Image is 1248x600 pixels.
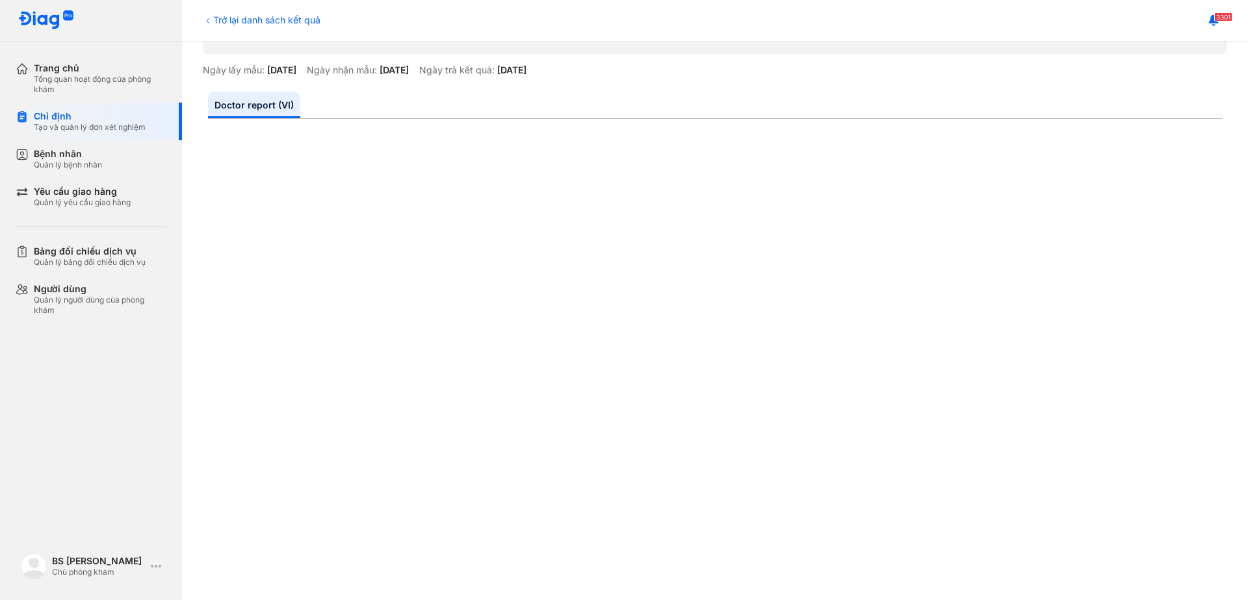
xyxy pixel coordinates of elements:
div: BS [PERSON_NAME] [52,555,146,567]
div: Chủ phòng khám [52,567,146,577]
div: Trang chủ [34,62,166,74]
div: Tạo và quản lý đơn xét nghiệm [34,122,146,132]
div: Tổng quan hoạt động của phòng khám [34,74,166,95]
div: Quản lý bệnh nhân [34,160,102,170]
div: Ngày trả kết quả: [419,64,495,76]
div: Ngày nhận mẫu: [307,64,377,76]
div: Chỉ định [34,110,146,122]
div: Bệnh nhân [34,148,102,160]
div: Quản lý người dùng của phòng khám [34,295,166,316]
img: logo [18,10,74,31]
div: Người dùng [34,283,166,295]
div: Ngày lấy mẫu: [203,64,265,76]
div: [DATE] [380,64,409,76]
div: Trở lại danh sách kết quả [203,13,320,27]
a: Doctor report (VI) [208,92,300,118]
img: logo [21,553,47,579]
span: 3301 [1214,12,1232,21]
div: [DATE] [267,64,296,76]
div: Quản lý yêu cầu giao hàng [34,197,131,208]
div: Quản lý bảng đối chiếu dịch vụ [34,257,146,268]
div: [DATE] [497,64,526,76]
div: Bảng đối chiếu dịch vụ [34,245,146,257]
div: Yêu cầu giao hàng [34,186,131,197]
